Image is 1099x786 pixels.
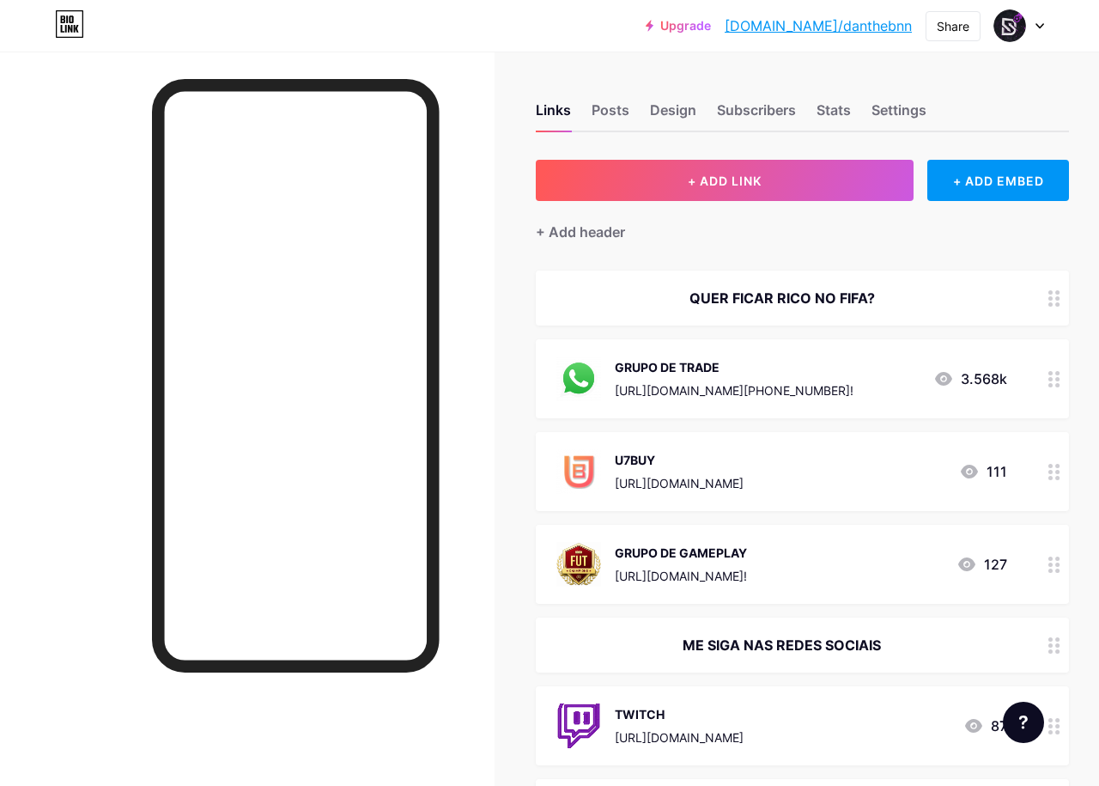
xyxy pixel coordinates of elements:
div: [URL][DOMAIN_NAME][PHONE_NUMBER]! [615,381,853,399]
div: GRUPO DE GAMEPLAY [615,544,747,562]
div: [URL][DOMAIN_NAME]! [615,567,747,585]
div: + ADD EMBED [927,160,1069,201]
div: Design [650,100,696,131]
a: Upgrade [646,19,711,33]
div: U7BUY [615,451,744,469]
img: TWITCH [556,704,601,748]
div: QUER FICAR RICO NO FIFA? [556,288,1007,308]
a: [DOMAIN_NAME]/danthebnn [725,15,912,36]
div: Subscribers [717,100,796,131]
div: Share [937,17,969,35]
span: + ADD LINK [688,174,762,188]
div: Stats [817,100,851,131]
div: [URL][DOMAIN_NAME] [615,474,744,492]
img: danthebnn [993,9,1026,42]
img: GRUPO DE TRADE [556,356,601,401]
div: + Add header [536,222,625,242]
div: ME SIGA NAS REDES SOCIAIS [556,635,1007,655]
div: 87 [963,716,1007,736]
img: U7BUY [556,449,601,494]
div: Settings [871,100,926,131]
div: Posts [592,100,629,131]
button: + ADD LINK [536,160,914,201]
div: [URL][DOMAIN_NAME] [615,728,744,746]
img: GRUPO DE GAMEPLAY [556,542,601,587]
div: GRUPO DE TRADE [615,358,853,376]
div: 3.568k [933,369,1007,389]
div: TWITCH [615,705,744,723]
div: 127 [956,554,1007,575]
div: 111 [959,461,1007,482]
div: Links [536,100,571,131]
